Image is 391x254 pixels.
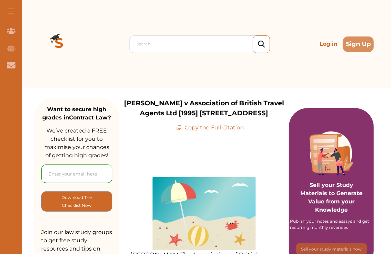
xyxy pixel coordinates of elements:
[41,165,112,183] input: Enter your email here
[55,193,98,210] p: Download The Checklist Now
[310,131,354,176] img: Purple card image
[296,162,367,214] p: Sell your Study Materials to Generate Value from your Knowledge
[290,218,373,231] div: Publish your notes and essays and get recurring monthly revenues
[258,41,265,48] img: search_icon
[343,36,374,52] button: Sign Up
[119,98,289,118] p: [PERSON_NAME] v Association of British Travel Agents Ltd [1995] [STREET_ADDRESS]
[44,127,109,159] span: We’ve created a FREE checklist for you to maximise your chances of getting high grades!
[317,37,340,51] p: Log in
[41,191,112,212] button: [object Object]
[153,177,256,250] img: beach-3121393_640-300x212.png
[34,19,84,69] img: Logo
[43,106,111,121] strong: Want to secure high grades in Contract Law ?
[176,124,244,132] p: Copy the Full Citation
[301,246,362,252] p: Sell your study materials now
